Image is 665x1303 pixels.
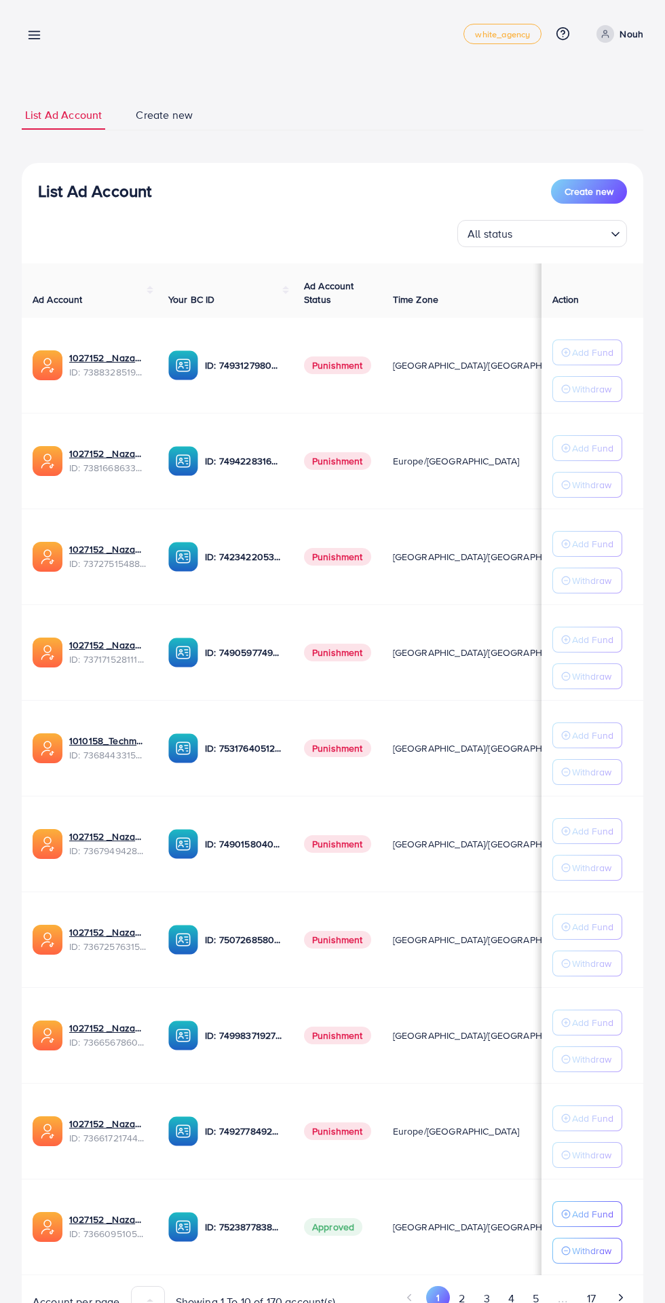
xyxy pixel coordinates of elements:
span: ID: 7366172174454882305 [69,1131,147,1145]
img: ic-ba-acc.ded83a64.svg [168,829,198,859]
span: List Ad Account [25,107,102,123]
p: ID: 7492778492849930241 [205,1123,282,1139]
img: ic-ba-acc.ded83a64.svg [168,638,198,667]
span: ID: 7368443315504726017 [69,748,147,762]
a: 1027152 _Nazaagency_023 [69,447,147,460]
div: <span class='underline'>1027152 _Nazaagency_007</span></br>7372751548805726224 [69,543,147,570]
a: 1027152 _Nazaagency_007 [69,543,147,556]
img: ic-ads-acc.e4c84228.svg [33,638,62,667]
p: Add Fund [572,631,613,648]
p: Withdraw [572,572,611,589]
p: Add Fund [572,440,613,456]
span: Punishment [304,931,371,949]
span: Your BC ID [168,293,215,306]
img: ic-ba-acc.ded83a64.svg [168,446,198,476]
a: 1010158_Techmanistan pk acc_1715599413927 [69,734,147,748]
span: All status [465,224,516,244]
input: Search for option [517,221,605,244]
button: Withdraw [552,855,622,881]
iframe: Chat [607,1242,655,1293]
img: ic-ads-acc.e4c84228.svg [33,1116,62,1146]
img: ic-ba-acc.ded83a64.svg [168,1116,198,1146]
button: Add Fund [552,1105,622,1131]
a: 1027152 _Nazaagency_003 [69,830,147,843]
a: 1027152 _Nazaagency_04 [69,638,147,652]
a: 1027152 _Nazaagency_018 [69,1117,147,1131]
img: ic-ads-acc.e4c84228.svg [33,350,62,380]
span: ID: 7367257631523782657 [69,940,147,953]
span: ID: 7371715281112170513 [69,653,147,666]
div: <span class='underline'>1027152 _Nazaagency_019</span></br>7388328519014645761 [69,351,147,379]
p: Withdraw [572,381,611,397]
p: Add Fund [572,536,613,552]
span: Action [552,293,579,306]
p: Add Fund [572,919,613,935]
button: Add Fund [552,435,622,461]
button: Withdraw [552,376,622,402]
span: [GEOGRAPHIC_DATA]/[GEOGRAPHIC_DATA] [393,933,582,947]
span: Punishment [304,1027,371,1044]
p: Withdraw [572,1147,611,1163]
span: Create new [565,185,613,198]
a: 1027152 _Nazaagency_0051 [69,1021,147,1035]
div: <span class='underline'>1010158_Techmanistan pk acc_1715599413927</span></br>7368443315504726017 [69,734,147,762]
span: [GEOGRAPHIC_DATA]/[GEOGRAPHIC_DATA] [393,1220,582,1234]
img: ic-ads-acc.e4c84228.svg [33,925,62,955]
p: Withdraw [572,477,611,493]
button: Add Fund [552,722,622,748]
span: Approved [304,1218,362,1236]
div: <span class='underline'>1027152 _Nazaagency_04</span></br>7371715281112170513 [69,638,147,666]
button: Add Fund [552,1010,622,1035]
span: Create new [136,107,193,123]
span: Punishment [304,548,371,566]
span: Punishment [304,739,371,757]
span: ID: 7366095105679261697 [69,1227,147,1241]
span: Punishment [304,452,371,470]
img: ic-ads-acc.e4c84228.svg [33,829,62,859]
p: Add Fund [572,823,613,839]
img: ic-ads-acc.e4c84228.svg [33,446,62,476]
a: 1027152 _Nazaagency_016 [69,925,147,939]
p: Nouh [620,26,643,42]
div: Search for option [457,220,627,247]
span: Ad Account [33,293,83,306]
span: [GEOGRAPHIC_DATA]/[GEOGRAPHIC_DATA] [393,646,582,659]
h3: List Ad Account [38,181,151,201]
p: Add Fund [572,727,613,744]
span: Punishment [304,644,371,661]
div: <span class='underline'>1027152 _Nazaagency_018</span></br>7366172174454882305 [69,1117,147,1145]
img: ic-ads-acc.e4c84228.svg [33,733,62,763]
span: [GEOGRAPHIC_DATA]/[GEOGRAPHIC_DATA] [393,359,582,372]
img: ic-ads-acc.e4c84228.svg [33,542,62,572]
span: Punishment [304,1122,371,1140]
img: ic-ba-acc.ded83a64.svg [168,350,198,380]
p: Withdraw [572,668,611,684]
span: Punishment [304,835,371,853]
a: 1027152 _Nazaagency_019 [69,351,147,365]
img: ic-ads-acc.e4c84228.svg [33,1212,62,1242]
button: Add Fund [552,627,622,653]
p: Add Fund [572,344,613,361]
button: Add Fund [552,914,622,940]
button: Withdraw [552,1238,622,1264]
div: <span class='underline'>1027152 _Nazaagency_016</span></br>7367257631523782657 [69,925,147,953]
span: ID: 7366567860828749825 [69,1035,147,1049]
button: Withdraw [552,1046,622,1072]
button: Withdraw [552,472,622,498]
button: Withdraw [552,1142,622,1168]
a: 1027152 _Nazaagency_006 [69,1213,147,1226]
button: Withdraw [552,568,622,593]
img: ic-ads-acc.e4c84228.svg [33,1021,62,1050]
span: Europe/[GEOGRAPHIC_DATA] [393,454,520,468]
span: Ad Account Status [304,279,354,306]
p: ID: 7494228316518858759 [205,453,282,469]
img: ic-ba-acc.ded83a64.svg [168,1212,198,1242]
p: Add Fund [572,1110,613,1126]
p: Withdraw [572,764,611,780]
img: ic-ba-acc.ded83a64.svg [168,925,198,955]
button: Add Fund [552,818,622,844]
div: <span class='underline'>1027152 _Nazaagency_006</span></br>7366095105679261697 [69,1213,147,1241]
p: ID: 7531764051207716871 [205,740,282,756]
a: Nouh [591,25,643,43]
span: [GEOGRAPHIC_DATA]/[GEOGRAPHIC_DATA] [393,837,582,851]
